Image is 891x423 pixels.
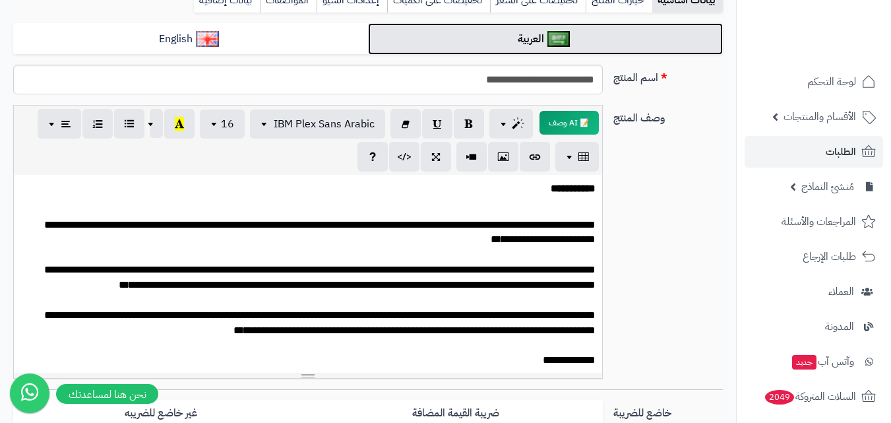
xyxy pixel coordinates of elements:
[368,23,723,55] a: العربية
[745,66,883,98] a: لوحة التحكم
[547,31,570,47] img: العربية
[196,31,219,47] img: English
[801,178,854,196] span: مُنشئ النماذج
[764,387,856,406] span: السلات المتروكة
[792,355,816,370] span: جديد
[828,282,854,301] span: العملاء
[807,73,856,91] span: لوحة التحكم
[745,311,883,342] a: المدونة
[826,143,856,161] span: الطلبات
[608,400,728,421] label: خاضع للضريبة
[13,23,368,55] a: English
[274,116,375,132] span: IBM Plex Sans Arabic
[200,110,245,139] button: 16
[745,276,883,308] a: العملاء
[608,105,728,126] label: وصف المنتج
[791,352,854,371] span: وآتس آب
[745,381,883,412] a: السلات المتروكة2049
[745,206,883,238] a: المراجعات والأسئلة
[608,65,728,86] label: اسم المنتج
[782,212,856,231] span: المراجعات والأسئلة
[801,34,878,61] img: logo-2.png
[539,111,599,135] button: 📝 AI وصف
[221,116,234,132] span: 16
[803,247,856,266] span: طلبات الإرجاع
[765,390,794,405] span: 2049
[745,241,883,273] a: طلبات الإرجاع
[783,108,856,126] span: الأقسام والمنتجات
[250,110,385,139] button: IBM Plex Sans Arabic
[745,136,883,168] a: الطلبات
[745,346,883,377] a: وآتس آبجديد
[825,317,854,336] span: المدونة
